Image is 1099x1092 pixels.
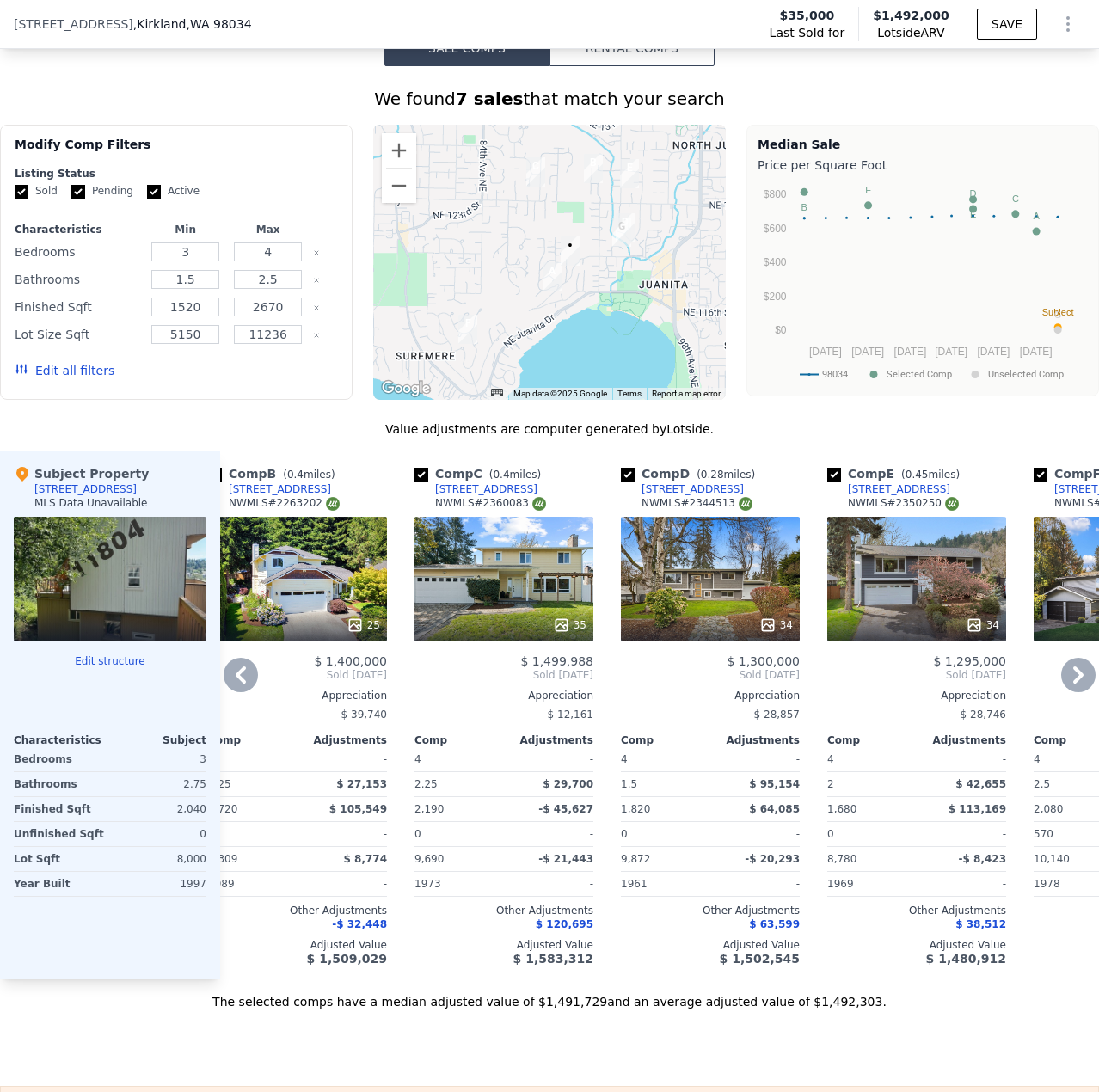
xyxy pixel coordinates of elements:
[14,465,149,482] div: Subject Property
[642,496,752,511] div: NWMLS # 2344513
[14,847,107,871] div: Lot Sqft
[1034,828,1053,840] span: 570
[15,184,58,199] label: Sold
[382,169,416,203] button: Zoom out
[148,223,224,236] div: Min
[955,918,1006,930] span: $ 38,512
[344,853,387,865] span: $ 8,774
[970,188,977,199] text: D
[935,346,967,358] text: [DATE]
[764,256,787,268] text: $400
[616,213,635,242] div: 9463 NE 121st Pl
[827,465,967,482] div: Comp E
[507,872,593,896] div: -
[114,847,206,871] div: 8,000
[414,872,500,896] div: 1973
[1033,211,1040,221] text: A
[920,747,1006,771] div: -
[758,136,1088,153] div: Median Sale
[414,853,444,865] span: 9,690
[714,747,800,771] div: -
[507,747,593,771] div: -
[208,803,237,815] span: 1,720
[513,389,607,398] span: Map data ©2025 Google
[301,822,387,846] div: -
[848,496,959,511] div: NWMLS # 2350250
[414,904,593,917] div: Other Adjustments
[491,389,503,396] button: Keyboard shortcuts
[414,803,444,815] span: 2,190
[827,803,856,815] span: 1,680
[526,157,545,187] div: 12505 88th Pl NE
[714,822,800,846] div: -
[329,803,387,815] span: $ 105,549
[920,872,1006,896] div: -
[14,872,107,896] div: Year Built
[827,853,856,865] span: 8,780
[822,369,848,380] text: 98034
[71,185,85,199] input: Pending
[504,733,593,747] div: Adjustments
[945,497,959,511] img: NWMLS Logo
[208,904,387,917] div: Other Adjustments
[14,15,133,33] span: [STREET_ADDRESS]
[652,389,721,398] a: Report a map error
[229,482,331,496] div: [STREET_ADDRESS]
[561,236,580,266] div: 11804 90th Ave NE
[970,209,976,219] text: E
[378,377,434,400] img: Google
[414,772,500,796] div: 2.25
[414,689,593,702] div: Appreciation
[758,177,1084,392] svg: A chart.
[208,772,294,796] div: 2.25
[230,223,306,236] div: Max
[114,772,206,796] div: 2.75
[827,938,1006,952] div: Adjusted Value
[827,689,1006,702] div: Appreciation
[749,803,800,815] span: $ 64,085
[147,184,200,199] label: Active
[621,853,650,865] span: 9,872
[621,872,707,896] div: 1961
[894,346,927,358] text: [DATE]
[133,15,252,33] span: , Kirkland
[621,668,800,682] span: Sold [DATE]
[114,747,206,771] div: 3
[543,778,593,790] span: $ 29,700
[414,733,504,747] div: Comp
[1034,803,1063,815] span: 2,080
[1054,310,1062,320] text: G
[538,853,593,865] span: -$ 21,443
[926,952,1006,966] span: $ 1,480,912
[621,938,800,952] div: Adjusted Value
[621,772,707,796] div: 1.5
[764,291,787,303] text: $200
[690,469,762,481] span: ( miles)
[114,822,206,846] div: 0
[507,822,593,846] div: -
[827,872,913,896] div: 1969
[482,469,548,481] span: ( miles)
[621,828,628,840] span: 0
[14,654,206,668] button: Edit structure
[276,469,341,481] span: ( miles)
[1034,853,1070,865] span: 10,140
[956,709,1006,721] span: -$ 28,746
[337,709,387,721] span: -$ 39,740
[1034,753,1041,765] span: 4
[15,362,114,379] button: Edit all filters
[739,497,752,511] img: NWMLS Logo
[15,240,141,264] div: Bedrooms
[307,952,387,966] span: $ 1,509,029
[435,482,537,496] div: [STREET_ADDRESS]
[493,469,509,481] span: 0.4
[959,853,1006,865] span: -$ 8,423
[147,185,161,199] input: Active
[1051,7,1085,41] button: Show Options
[827,828,834,840] span: 0
[720,952,800,966] span: $ 1,502,545
[332,918,387,930] span: -$ 32,448
[749,918,800,930] span: $ 63,599
[458,315,477,344] div: 11409 83rd Pl NE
